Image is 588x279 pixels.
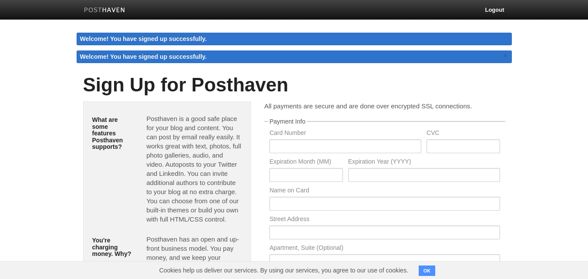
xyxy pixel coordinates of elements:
span: Cookies help us deliver our services. By using our services, you agree to our use of cookies. [151,262,417,279]
label: Expiration Year (YYYY) [348,158,500,167]
label: Street Address [269,216,500,224]
img: Posthaven-bar [84,7,125,14]
h5: You're charging money. Why? [92,237,134,257]
label: CVC [427,130,500,138]
h1: Sign Up for Posthaven [83,74,505,95]
a: × [502,50,510,61]
label: Card Number [269,130,421,138]
div: Welcome! You have signed up successfully. [77,33,512,45]
h5: What are some features Posthaven supports? [92,117,134,150]
label: Apartment, Suite (Optional) [269,245,500,253]
p: All payments are secure and are done over encrypted SSL connections. [264,101,505,111]
button: OK [419,266,436,276]
label: Expiration Month (MM) [269,158,343,167]
label: Name on Card [269,187,500,195]
legend: Payment Info [268,118,307,124]
span: Welcome! You have signed up successfully. [80,53,207,60]
p: Posthaven is a good safe place for your blog and content. You can post by email really easily. It... [146,114,242,224]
